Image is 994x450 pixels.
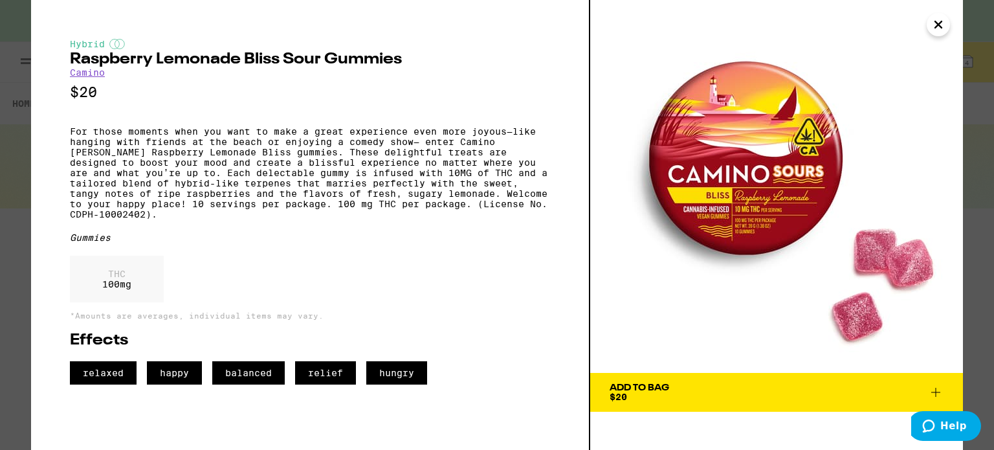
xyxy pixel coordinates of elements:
div: Hybrid [70,39,550,49]
span: hungry [366,361,427,385]
p: $20 [70,84,550,100]
button: Add To Bag$20 [590,373,963,412]
p: For those moments when you want to make a great experience even more joyous—like hanging with fri... [70,126,550,219]
a: Camino [70,67,105,78]
div: Add To Bag [610,383,669,392]
div: Gummies [70,232,550,243]
span: relief [295,361,356,385]
p: *Amounts are averages, individual items may vary. [70,311,550,320]
img: hybridColor.svg [109,39,125,49]
h2: Raspberry Lemonade Bliss Sour Gummies [70,52,550,67]
div: 100 mg [70,256,164,302]
span: balanced [212,361,285,385]
button: Close [927,13,950,36]
span: $20 [610,392,627,402]
span: relaxed [70,361,137,385]
span: happy [147,361,202,385]
p: THC [102,269,131,279]
iframe: Opens a widget where you can find more information [911,411,981,444]
h2: Effects [70,333,550,348]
